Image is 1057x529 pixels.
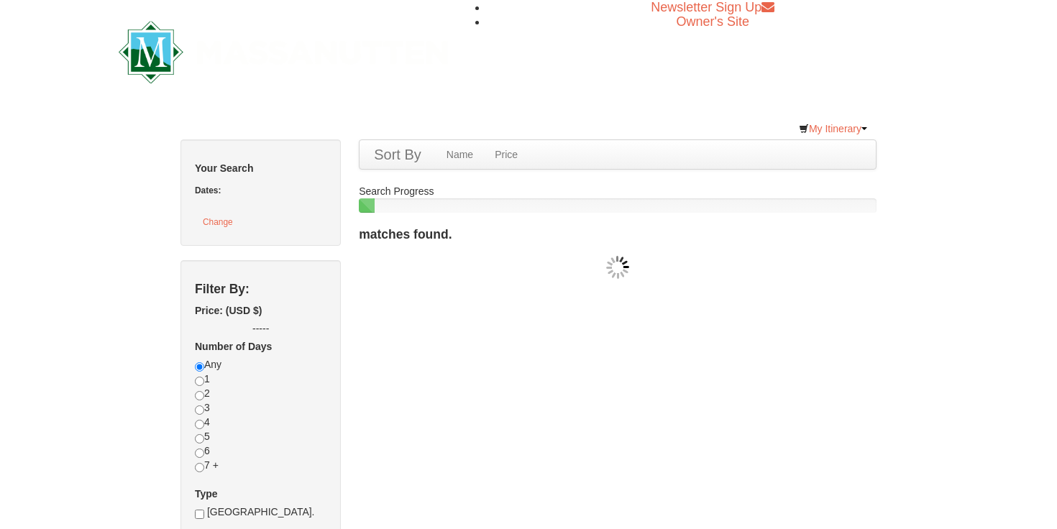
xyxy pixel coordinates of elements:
label: - [195,321,326,336]
h5: Your Search [195,161,326,175]
strong: Type [195,488,218,500]
span: -- [262,323,269,334]
span: [GEOGRAPHIC_DATA]. [207,506,315,517]
button: Change [195,213,241,231]
div: Search Progress [359,184,877,213]
a: Massanutten Resort [119,33,448,67]
a: Sort By [360,140,436,169]
a: Name [436,140,484,169]
h4: matches found. [359,227,877,241]
strong: Price: (USD $) [195,305,262,316]
a: Owner's Site [677,14,749,29]
span: -- [252,323,259,334]
img: wait gif [606,256,629,279]
a: My Itinerary [790,118,877,139]
h4: Filter By: [195,282,326,296]
a: Price [484,140,528,169]
strong: Dates: [195,185,221,195]
div: Any 1 2 3 4 5 6 7 + [195,357,326,487]
strong: Number of Days [195,341,272,352]
img: Massanutten Resort Logo [119,21,448,83]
